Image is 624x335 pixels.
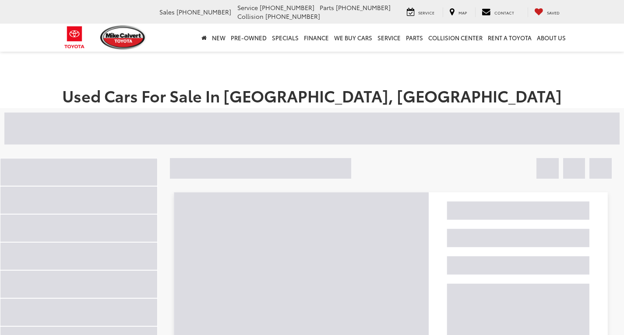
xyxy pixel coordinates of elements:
[375,24,403,52] a: Service
[475,7,521,17] a: Contact
[237,12,264,21] span: Collision
[331,24,375,52] a: WE BUY CARS
[100,25,147,49] img: Mike Calvert Toyota
[528,7,566,17] a: My Saved Vehicles
[199,24,209,52] a: Home
[260,3,314,12] span: [PHONE_NUMBER]
[485,24,534,52] a: Rent a Toyota
[176,7,231,16] span: [PHONE_NUMBER]
[159,7,175,16] span: Sales
[301,24,331,52] a: Finance
[458,10,467,15] span: Map
[336,3,391,12] span: [PHONE_NUMBER]
[209,24,228,52] a: New
[265,12,320,21] span: [PHONE_NUMBER]
[443,7,473,17] a: Map
[547,10,560,15] span: Saved
[494,10,514,15] span: Contact
[237,3,258,12] span: Service
[58,23,91,52] img: Toyota
[269,24,301,52] a: Specials
[534,24,568,52] a: About Us
[320,3,334,12] span: Parts
[418,10,434,15] span: Service
[400,7,441,17] a: Service
[403,24,426,52] a: Parts
[426,24,485,52] a: Collision Center
[228,24,269,52] a: Pre-Owned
